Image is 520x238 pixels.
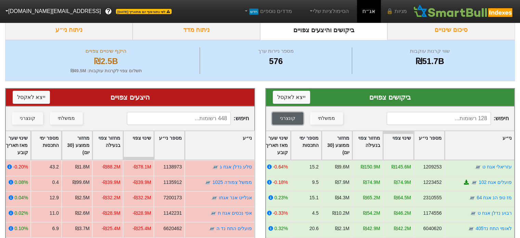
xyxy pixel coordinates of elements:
[93,131,123,160] div: Toggle SortBy
[423,194,442,201] div: 2310555
[102,163,120,171] div: -₪88.2M
[363,194,380,201] div: ₪65.2M
[423,225,442,232] div: 6040620
[13,92,248,102] div: היצעים צפויים
[471,179,478,186] img: tase link
[75,163,90,171] div: ₪1.8M
[220,164,252,170] a: סלע נדלן אגח ג
[391,163,411,171] div: ₪145.6M
[470,210,477,217] img: tase link
[479,179,512,185] a: פועלים אגח 102
[240,4,295,18] a: מדדים נוספיםחדש
[273,210,288,217] div: -0.33%
[414,131,444,160] div: Toggle SortBy
[216,226,252,231] a: פועלים התח נד ה
[52,179,58,186] div: 0.4
[14,194,28,201] div: 0.04%
[212,164,219,171] img: tase link
[0,131,30,160] div: Toggle SortBy
[31,131,61,160] div: Toggle SortBy
[75,210,90,217] div: ₪2.6M
[14,67,198,74] div: תשלום צפוי לקרנות עוקבות : ₪49.5M
[335,225,349,232] div: ₪2.1M
[102,179,120,186] div: -₪39.9M
[394,179,411,186] div: ₪74.9M
[132,210,151,217] div: -₪28.9M
[163,225,182,232] div: 6620462
[218,210,252,216] a: אפי נכסים אגח ח
[280,115,295,122] div: קונצרני
[412,4,515,18] img: SmartBull
[107,7,110,16] span: ?
[14,210,28,217] div: 0.02%
[102,225,120,232] div: -₪25.4M
[123,131,154,160] div: Toggle SortBy
[14,179,28,186] div: 0.08%
[318,115,335,122] div: ממשלתי
[58,115,75,122] div: ממשלתי
[49,210,58,217] div: 11.0
[309,194,319,201] div: 15.1
[478,210,512,216] a: רבוע נדלן אגח ט
[132,163,151,171] div: -₪78.1M
[469,195,476,201] img: tase link
[13,163,28,171] div: -0.20%
[387,20,515,40] div: סיכום שינויים
[133,20,260,40] div: ניתוח מדד
[475,164,481,171] img: tase link
[394,225,411,232] div: ₪42.2M
[202,47,350,55] div: מספר ניירות ערך
[335,194,349,201] div: ₪4.3M
[249,9,258,15] span: חדש
[275,225,288,232] div: 0.32%
[127,112,249,125] span: חיפוש :
[154,131,184,160] div: Toggle SortBy
[445,131,514,160] div: Toggle SortBy
[13,91,50,104] button: ייצא לאקסל
[50,112,83,125] button: ממשלתי
[363,179,380,186] div: ₪74.9M
[209,225,215,232] img: tase link
[273,163,288,171] div: -0.64%
[312,210,319,217] div: 4.5
[132,179,151,186] div: -₪39.9M
[212,179,252,185] a: ממשל צמודה 1025
[49,163,58,171] div: 43.2
[272,112,303,125] button: קונצרני
[75,194,90,201] div: ₪2.5M
[312,179,319,186] div: 9.5
[477,195,512,200] a: מז טפ הנ אגח 64
[210,210,217,217] img: tase link
[204,179,211,186] img: tase link
[12,112,43,125] button: קונצרני
[163,194,182,201] div: 7200173
[273,92,508,102] div: ביקושים צפויים
[20,115,35,122] div: קונצרני
[394,194,411,201] div: ₪64.5M
[72,179,90,186] div: ₪99.6M
[383,131,413,160] div: Toggle SortBy
[309,225,319,232] div: 20.6
[309,163,319,171] div: 15.2
[322,131,352,160] div: Toggle SortBy
[275,194,288,201] div: 0.23%
[387,112,509,125] span: חיפוש :
[423,163,442,171] div: 1209253
[273,179,288,186] div: -0.18%
[423,210,442,217] div: 1174556
[273,91,310,104] button: ייצא לאקסל
[127,112,231,125] input: 448 רשומות...
[5,20,133,40] div: ניתוח ני״ע
[132,194,151,201] div: -₪32.2M
[363,210,380,217] div: ₪54.2M
[163,163,182,171] div: 1138973
[354,47,506,55] div: שווי קרנות עוקבות
[75,225,90,232] div: ₪3.7M
[14,225,28,232] div: 0.10%
[352,131,383,160] div: Toggle SortBy
[306,4,351,18] a: הסימולציות שלי
[335,163,349,171] div: ₪9.6M
[163,179,182,186] div: 1135912
[185,131,254,160] div: Toggle SortBy
[163,210,182,217] div: 1142231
